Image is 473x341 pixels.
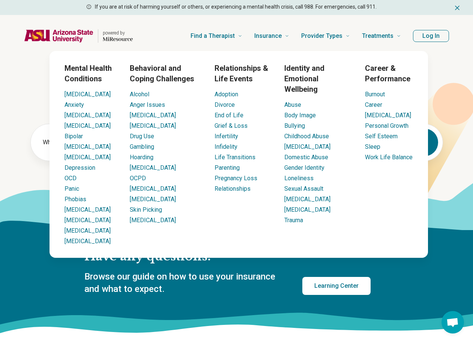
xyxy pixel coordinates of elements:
[284,196,330,203] a: [MEDICAL_DATA]
[284,185,323,192] a: Sexual Assault
[130,143,154,150] a: Gambling
[365,91,385,98] a: Burnout
[215,164,240,171] a: Parenting
[254,31,282,41] span: Insurance
[284,154,328,161] a: Domestic Abuse
[65,91,111,98] a: [MEDICAL_DATA]
[215,185,251,192] a: Relationships
[284,164,324,171] a: Gender Identity
[65,206,111,213] a: [MEDICAL_DATA]
[215,122,248,129] a: Grief & Loss
[215,112,243,119] a: End of Life
[362,21,401,51] a: Treatments
[130,206,162,213] a: Skin Picking
[65,227,111,234] a: [MEDICAL_DATA]
[130,217,176,224] a: [MEDICAL_DATA]
[65,175,77,182] a: OCD
[191,31,235,41] span: Find a Therapist
[284,112,316,119] a: Body Image
[65,154,111,161] a: [MEDICAL_DATA]
[130,112,176,119] a: [MEDICAL_DATA]
[284,101,301,108] a: Abuse
[301,21,350,51] a: Provider Types
[362,31,393,41] span: Treatments
[284,143,330,150] a: [MEDICAL_DATA]
[130,63,202,84] h3: Behavioral and Coping Challenges
[284,217,303,224] a: Trauma
[24,24,133,48] a: Home page
[5,51,473,258] div: Find a Therapist
[284,122,305,129] a: Bullying
[302,277,371,295] a: Learning Center
[103,30,133,36] p: powered by
[365,112,411,119] a: [MEDICAL_DATA]
[65,185,79,192] a: Panic
[453,3,461,12] button: Dismiss
[365,122,408,129] a: Personal Growth
[65,164,95,171] a: Depression
[215,154,255,161] a: Life Transitions
[65,133,83,140] a: Bipolar
[65,143,111,150] a: [MEDICAL_DATA]
[130,91,149,98] a: Alcohol
[65,238,111,245] a: [MEDICAL_DATA]
[130,196,176,203] a: [MEDICAL_DATA]
[130,175,146,182] a: OCPD
[65,112,111,119] a: [MEDICAL_DATA]
[365,133,398,140] a: Self Esteem
[130,164,176,171] a: [MEDICAL_DATA]
[130,133,154,140] a: Drug Use
[365,63,413,84] h3: Career & Performance
[65,63,118,84] h3: Mental Health Conditions
[365,154,413,161] a: Work Life Balance
[215,143,237,150] a: Infidelity
[284,206,330,213] a: [MEDICAL_DATA]
[215,63,272,84] h3: Relationships & Life Events
[441,311,464,334] div: Open chat
[65,101,84,108] a: Anxiety
[284,175,314,182] a: Loneliness
[84,271,284,296] p: Browse our guide on how to use your insurance and what to expect.
[130,122,176,129] a: [MEDICAL_DATA]
[215,175,257,182] a: Pregnancy Loss
[301,31,342,41] span: Provider Types
[215,91,238,98] a: Adoption
[215,133,238,140] a: Infertility
[365,143,380,150] a: Sleep
[215,101,235,108] a: Divorce
[65,217,111,224] a: [MEDICAL_DATA]
[130,185,176,192] a: [MEDICAL_DATA]
[284,133,329,140] a: Childhood Abuse
[284,63,353,94] h3: Identity and Emotional Wellbeing
[65,122,111,129] a: [MEDICAL_DATA]
[65,196,86,203] a: Phobias
[413,30,449,42] button: Log In
[254,21,289,51] a: Insurance
[130,101,165,108] a: Anger Issues
[95,3,377,11] p: If you are at risk of harming yourself or others, or experiencing a mental health crisis, call 98...
[365,101,382,108] a: Career
[191,21,242,51] a: Find a Therapist
[130,154,153,161] a: Hoarding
